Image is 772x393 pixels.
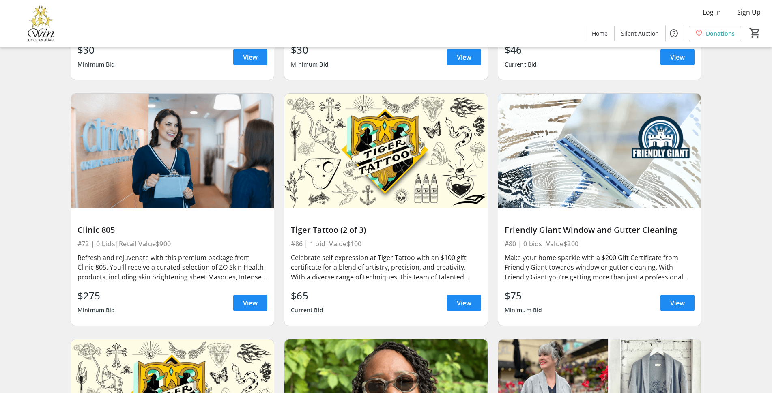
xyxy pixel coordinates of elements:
[243,52,258,62] span: View
[457,52,471,62] span: View
[696,6,727,19] button: Log In
[284,94,487,208] img: Tiger Tattoo (2 of 3)
[615,26,665,41] a: Silent Auction
[447,295,481,311] a: View
[447,49,481,65] a: View
[706,29,735,38] span: Donations
[748,26,762,40] button: Cart
[660,49,695,65] a: View
[77,238,267,249] div: #72 | 0 bids | Retail Value $900
[291,43,329,57] div: $30
[77,288,115,303] div: $275
[243,298,258,308] span: View
[505,253,695,282] div: Make your home sparkle with a $200 Gift Certificate from Friendly Giant towards window or gutter ...
[77,43,115,57] div: $30
[660,295,695,311] a: View
[737,7,761,17] span: Sign Up
[5,3,77,44] img: Victoria Women In Need Community Cooperative's Logo
[505,238,695,249] div: #80 | 0 bids | Value $200
[291,225,481,235] div: Tiger Tattoo (2 of 3)
[505,303,542,318] div: Minimum Bid
[77,253,267,282] div: Refresh and rejuvenate with this premium package from Clinic 805. You'll receive a curated select...
[666,25,682,41] button: Help
[77,225,267,235] div: Clinic 805
[505,57,537,72] div: Current Bid
[77,57,115,72] div: Minimum Bid
[77,303,115,318] div: Minimum Bid
[291,238,481,249] div: #86 | 1 bid | Value $100
[731,6,767,19] button: Sign Up
[71,94,274,208] img: Clinic 805
[585,26,614,41] a: Home
[505,225,695,235] div: Friendly Giant Window and Gutter Cleaning
[689,26,741,41] a: Donations
[505,288,542,303] div: $75
[291,253,481,282] div: Celebrate self-expression at Tiger Tattoo with an $100 gift certificate for a blend of artistry, ...
[233,295,267,311] a: View
[505,43,537,57] div: $46
[670,52,685,62] span: View
[291,303,323,318] div: Current Bid
[498,94,701,208] img: Friendly Giant Window and Gutter Cleaning
[457,298,471,308] span: View
[621,29,659,38] span: Silent Auction
[291,288,323,303] div: $65
[670,298,685,308] span: View
[592,29,608,38] span: Home
[233,49,267,65] a: View
[291,57,329,72] div: Minimum Bid
[703,7,721,17] span: Log In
